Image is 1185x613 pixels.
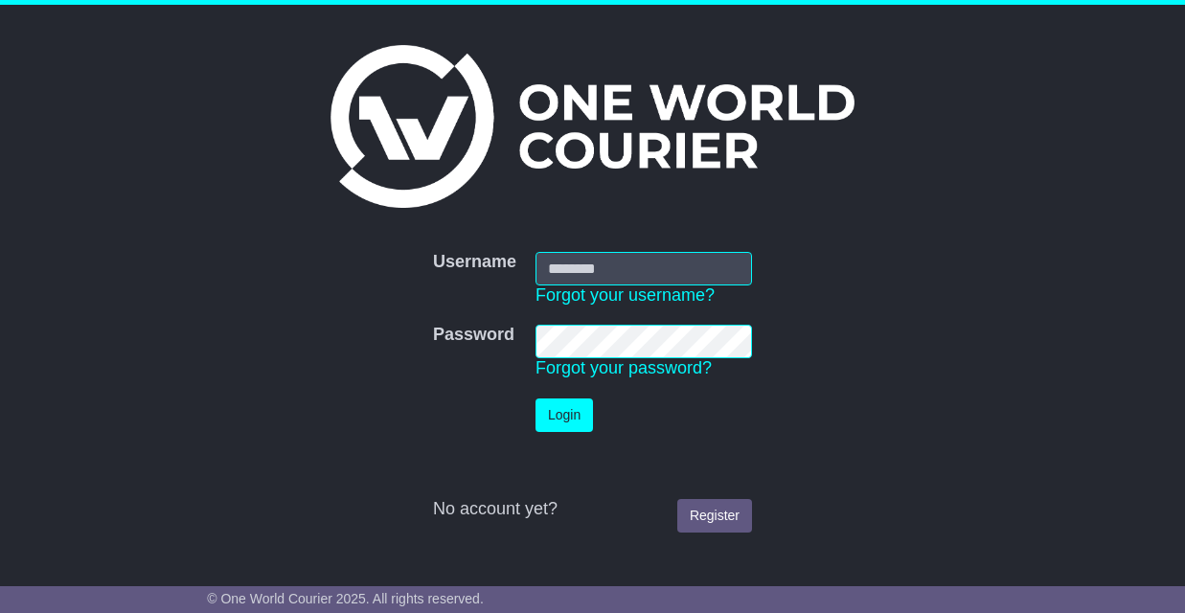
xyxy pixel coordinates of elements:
[536,398,593,432] button: Login
[536,358,712,377] a: Forgot your password?
[677,499,752,533] a: Register
[433,325,514,346] label: Password
[207,591,484,606] span: © One World Courier 2025. All rights reserved.
[330,45,854,208] img: One World
[433,252,516,273] label: Username
[433,499,752,520] div: No account yet?
[536,285,715,305] a: Forgot your username?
